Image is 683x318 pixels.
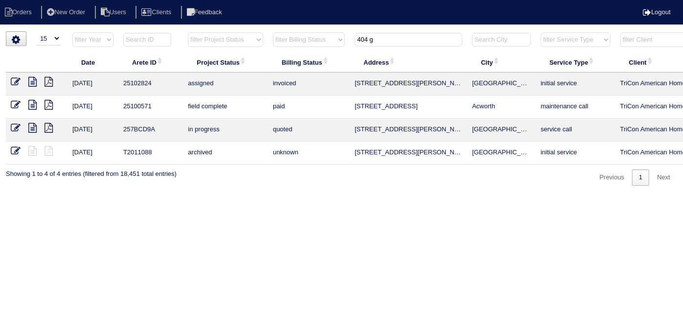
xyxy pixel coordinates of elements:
[183,119,268,142] td: in progress
[118,142,183,165] td: T2011088
[68,119,118,142] td: [DATE]
[650,170,677,186] a: Next
[6,165,177,178] div: Showing 1 to 4 of 4 entries (filtered from 18,451 total entries)
[536,96,615,119] td: maintenance call
[68,73,118,96] td: [DATE]
[467,96,536,119] td: Acworth
[68,52,118,73] th: Date
[183,142,268,165] td: archived
[536,73,615,96] td: initial service
[472,33,531,47] input: Search City
[68,96,118,119] td: [DATE]
[350,142,467,165] td: [STREET_ADDRESS][PERSON_NAME]
[536,119,615,142] td: service call
[183,96,268,119] td: field complete
[268,52,350,73] th: Billing Status: activate to sort column ascending
[350,52,467,73] th: Address: activate to sort column ascending
[467,142,536,165] td: [GEOGRAPHIC_DATA]
[41,6,93,19] li: New Order
[467,119,536,142] td: [GEOGRAPHIC_DATA]
[467,73,536,96] td: [GEOGRAPHIC_DATA]
[181,6,230,19] li: Feedback
[268,73,350,96] td: invoiced
[536,52,615,73] th: Service Type: activate to sort column ascending
[118,96,183,119] td: 25100571
[350,96,467,119] td: [STREET_ADDRESS]
[268,119,350,142] td: quoted
[123,33,171,47] input: Search ID
[632,170,649,186] a: 1
[183,52,268,73] th: Project Status: activate to sort column ascending
[41,8,93,16] a: New Order
[68,142,118,165] td: [DATE]
[467,52,536,73] th: City: activate to sort column ascending
[118,52,183,73] th: Arete ID: activate to sort column ascending
[592,170,631,186] a: Previous
[355,33,462,47] input: Search Address
[95,6,134,19] li: Users
[95,8,134,16] a: Users
[136,8,179,16] a: Clients
[118,73,183,96] td: 25102824
[268,142,350,165] td: unknown
[268,96,350,119] td: paid
[118,119,183,142] td: 257BCD9A
[183,73,268,96] td: assigned
[350,119,467,142] td: [STREET_ADDRESS][PERSON_NAME]
[643,8,671,16] a: Logout
[136,6,179,19] li: Clients
[350,73,467,96] td: [STREET_ADDRESS][PERSON_NAME]
[536,142,615,165] td: initial service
